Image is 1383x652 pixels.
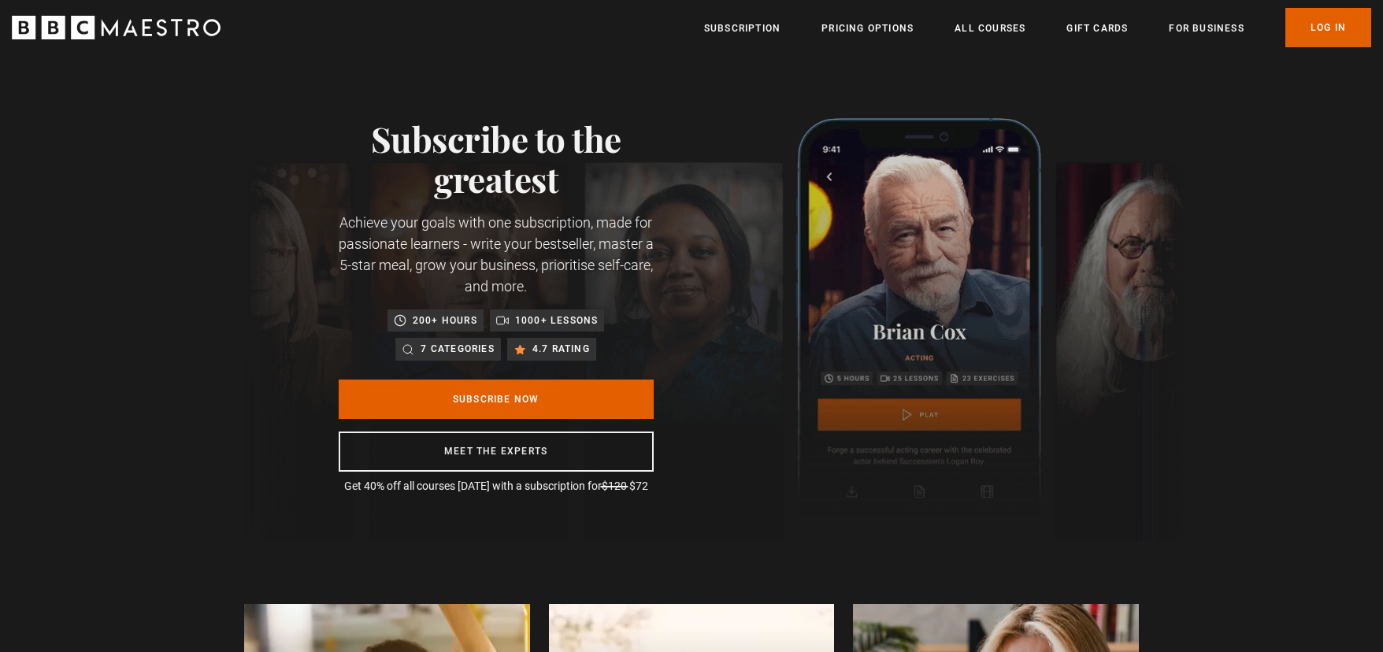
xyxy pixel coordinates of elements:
p: 4.7 rating [532,341,590,357]
a: For business [1169,20,1244,36]
a: Pricing Options [821,20,914,36]
p: Get 40% off all courses [DATE] with a subscription for [339,478,654,495]
a: Gift Cards [1066,20,1128,36]
svg: BBC Maestro [12,16,221,39]
a: Log In [1285,8,1371,47]
a: Subscribe Now [339,380,654,419]
p: 200+ hours [413,313,477,328]
a: All Courses [955,20,1025,36]
a: Meet the experts [339,432,654,472]
a: Subscription [704,20,780,36]
p: 7 categories [421,341,494,357]
h1: Subscribe to the greatest [339,118,654,199]
p: 1000+ lessons [515,313,599,328]
span: $120 [602,480,627,492]
p: Achieve your goals with one subscription, made for passionate learners - write your bestseller, m... [339,212,654,297]
span: $72 [629,480,648,492]
nav: Primary [704,8,1371,47]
